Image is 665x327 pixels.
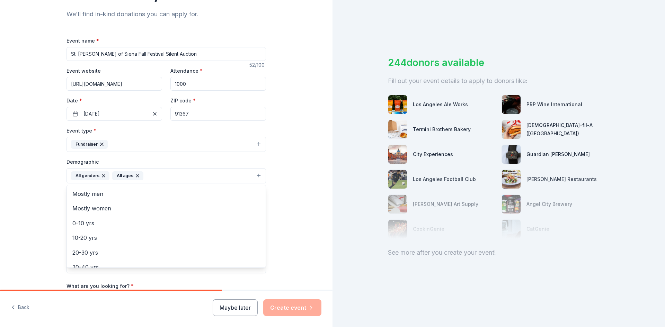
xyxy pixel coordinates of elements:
[66,168,266,183] button: All gendersAll ages
[72,248,260,257] span: 20-30 yrs
[72,219,260,228] span: 0-10 yrs
[71,171,109,180] div: All genders
[72,233,260,242] span: 10-20 yrs
[112,171,143,180] div: All ages
[72,189,260,198] span: Mostly men
[72,204,260,213] span: Mostly women
[66,185,266,268] div: All gendersAll ages
[72,263,260,272] span: 30-40 yrs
